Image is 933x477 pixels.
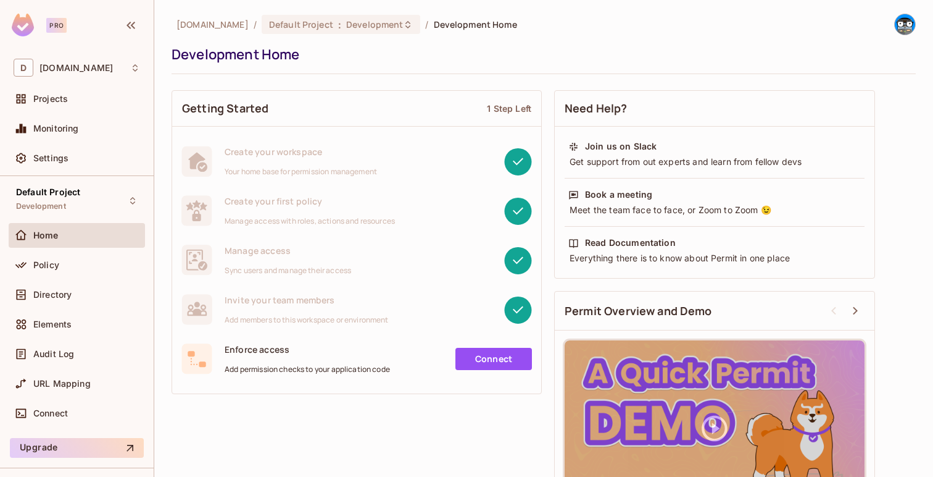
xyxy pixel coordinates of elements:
[225,266,351,276] span: Sync users and manage their access
[16,187,80,197] span: Default Project
[254,19,257,30] li: /
[565,303,712,319] span: Permit Overview and Demo
[565,101,628,116] span: Need Help?
[585,140,657,153] div: Join us on Slack
[16,201,66,211] span: Development
[172,45,910,64] div: Development Home
[33,260,59,270] span: Policy
[225,245,351,256] span: Manage access
[455,348,532,370] a: Connect
[225,294,389,306] span: Invite your team members
[269,19,333,30] span: Default Project
[425,19,428,30] li: /
[33,230,59,240] span: Home
[568,204,861,216] div: Meet the team face to face, or Zoom to Zoom 😉
[225,167,377,177] span: Your home base for permission management
[14,59,33,77] span: D
[10,438,144,458] button: Upgrade
[225,195,395,207] span: Create your first policy
[338,20,342,30] span: :
[895,14,915,35] img: Diego Lora
[33,349,74,359] span: Audit Log
[33,94,68,104] span: Projects
[33,379,91,389] span: URL Mapping
[46,18,67,33] div: Pro
[568,156,861,168] div: Get support from out experts and learn from fellow devs
[33,408,68,418] span: Connect
[346,19,403,30] span: Development
[33,124,79,133] span: Monitoring
[434,19,517,30] span: Development Home
[39,63,113,73] span: Workspace: deuna.com
[33,290,72,300] span: Directory
[176,19,249,30] span: the active workspace
[225,344,390,355] span: Enforce access
[33,153,68,163] span: Settings
[12,14,34,36] img: SReyMgAAAABJRU5ErkJggg==
[225,146,377,158] span: Create your workspace
[225,315,389,325] span: Add members to this workspace or environment
[585,237,676,249] div: Read Documentation
[33,319,72,329] span: Elements
[568,252,861,264] div: Everything there is to know about Permit in one place
[225,365,390,374] span: Add permission checks to your application code
[225,216,395,226] span: Manage access with roles, actions and resources
[182,101,268,116] span: Getting Started
[487,103,531,114] div: 1 Step Left
[585,188,652,201] div: Book a meeting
